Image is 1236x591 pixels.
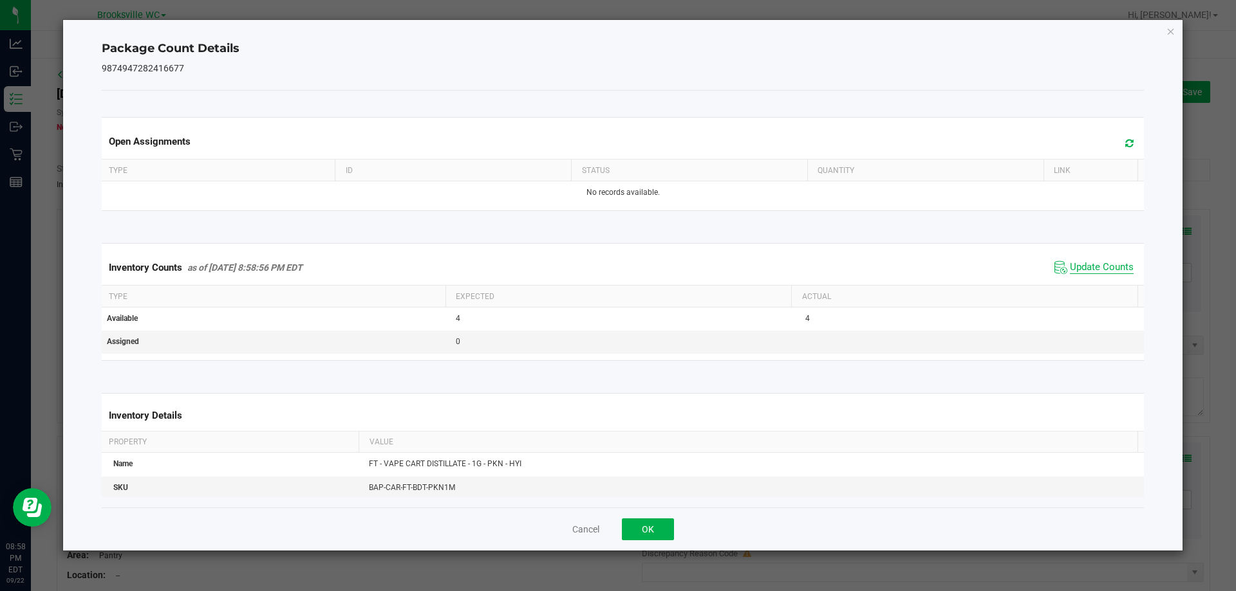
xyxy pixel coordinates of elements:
span: Status [582,166,610,175]
span: Name [113,459,133,468]
span: Value [370,437,393,446]
iframe: Resource center [13,488,51,527]
span: Type [109,292,127,301]
button: Close [1166,23,1175,39]
span: Inventory Details [109,410,182,421]
span: BAP-CAR-FT-BDT-PKN1M [369,483,455,492]
span: Inventory Counts [109,262,182,273]
span: Update Counts [1070,261,1134,274]
span: 4 [456,314,460,323]
span: ID [346,166,353,175]
span: as of [DATE] 8:58:56 PM EDT [187,262,303,273]
span: FT - VAPE CART DISTILLATE - 1G - PKN - HYI [369,459,521,468]
h5: 9874947282416677 [102,64,1145,73]
span: Available [107,314,138,323]
span: Actual [802,292,831,301]
span: Assigned [107,337,139,346]
span: Link [1054,166,1071,175]
span: Property [109,437,147,446]
td: No records available. [99,181,1147,204]
button: Cancel [572,523,599,536]
span: Expected [456,292,494,301]
span: SKU [113,483,128,492]
span: Quantity [818,166,854,175]
span: Open Assignments [109,136,191,147]
span: Type [109,166,127,175]
button: OK [622,518,674,540]
h4: Package Count Details [102,41,1145,57]
span: 4 [805,314,810,323]
span: 0 [456,337,460,346]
